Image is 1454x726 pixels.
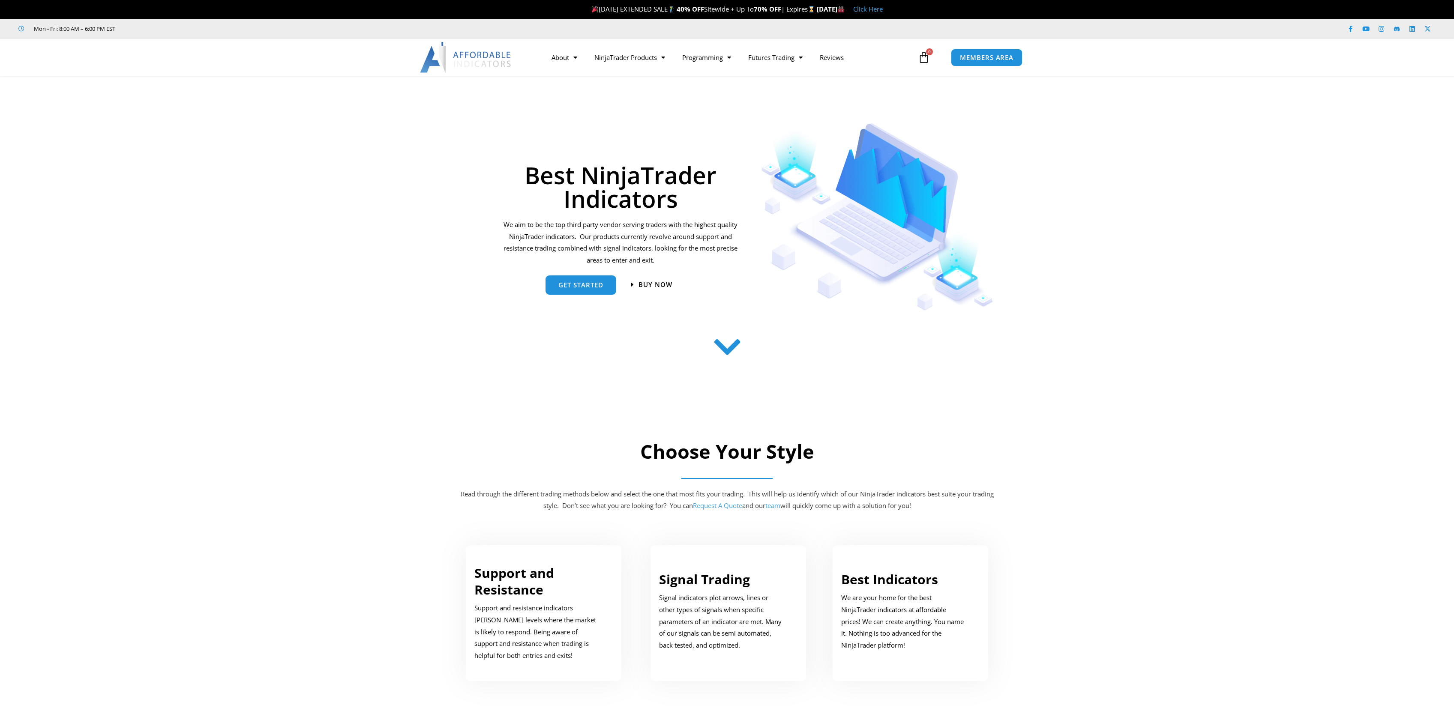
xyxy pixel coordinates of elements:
[502,219,739,266] p: We aim to be the top third party vendor serving traders with the highest quality NinjaTrader indi...
[674,48,740,67] a: Programming
[546,275,616,295] a: get started
[765,501,780,510] a: team
[659,592,785,651] p: Signal indicators plot arrows, lines or other types of signals when specific parameters of an ind...
[811,48,852,67] a: Reviews
[127,24,256,33] iframe: Customer reviews powered by Trustpilot
[841,571,938,588] a: Best Indicators
[668,6,675,12] img: 🏌️‍♂️
[543,48,586,67] a: About
[853,5,883,13] a: Click Here
[761,123,994,311] img: Indicators 1 | Affordable Indicators – NinjaTrader
[841,592,967,651] p: We are your home for the best NinjaTrader indicators at affordable prices! We can create anything...
[590,5,817,13] span: [DATE] EXTENDED SALE Sitewide + Up To | Expires
[420,42,512,73] img: LogoAI | Affordable Indicators – NinjaTrader
[754,5,781,13] strong: 70% OFF
[960,54,1013,61] span: MEMBERS AREA
[905,45,943,70] a: 0
[951,49,1022,66] a: MEMBERS AREA
[543,48,916,67] nav: Menu
[32,24,115,34] span: Mon - Fri: 8:00 AM – 6:00 PM EST
[659,571,750,588] a: Signal Trading
[586,48,674,67] a: NinjaTrader Products
[558,282,603,288] span: get started
[808,6,815,12] img: ⌛
[474,602,600,662] p: Support and resistance indicators [PERSON_NAME] levels where the market is likely to respond. Bei...
[639,281,672,288] span: Buy now
[631,281,672,288] a: Buy now
[459,439,995,464] h2: Choose Your Style
[838,6,844,12] img: 🏭
[677,5,704,13] strong: 40% OFF
[502,163,739,210] h1: Best NinjaTrader Indicators
[474,564,554,598] a: Support and Resistance
[592,6,598,12] img: 🎉
[926,48,933,55] span: 0
[740,48,811,67] a: Futures Trading
[817,5,845,13] strong: [DATE]
[459,488,995,512] p: Read through the different trading methods below and select the one that most fits your trading. ...
[693,501,742,510] a: Request A Quote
